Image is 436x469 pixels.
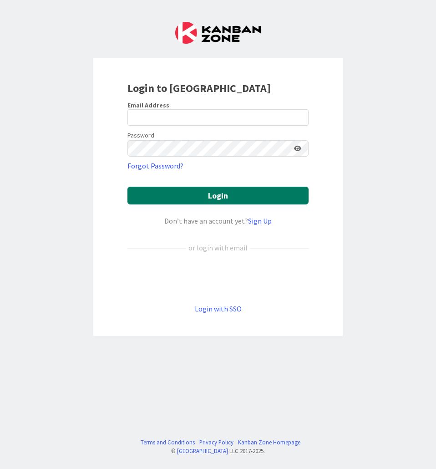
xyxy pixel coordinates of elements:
[177,447,228,454] a: [GEOGRAPHIC_DATA]
[238,438,300,447] a: Kanban Zone Homepage
[248,216,272,225] a: Sign Up
[195,304,242,313] a: Login with SSO
[127,101,169,109] label: Email Address
[127,187,309,204] button: Login
[141,438,195,447] a: Terms and Conditions
[127,160,183,171] a: Forgot Password?
[186,242,250,253] div: or login with email
[175,22,261,44] img: Kanban Zone
[127,215,309,226] div: Don’t have an account yet?
[127,131,154,140] label: Password
[127,81,271,95] b: Login to [GEOGRAPHIC_DATA]
[199,438,233,447] a: Privacy Policy
[123,268,313,288] iframe: Kirjaudu Google-tilillä -painike
[136,447,300,455] div: © LLC 2017- 2025 .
